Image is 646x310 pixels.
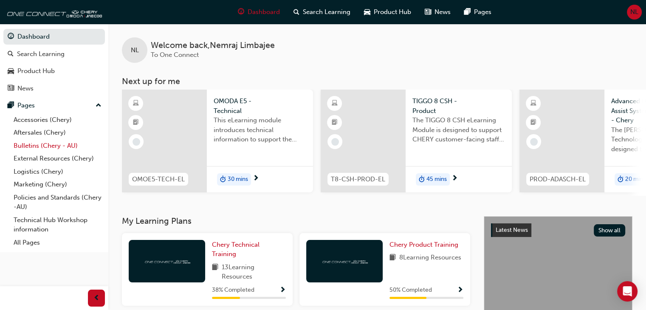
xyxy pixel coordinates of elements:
[17,101,35,110] div: Pages
[530,175,586,184] span: PROD-ADASCH-EL
[93,293,100,304] span: prev-icon
[625,175,646,184] span: 20 mins
[248,7,280,17] span: Dashboard
[17,66,55,76] div: Product Hub
[238,7,244,17] span: guage-icon
[3,81,105,96] a: News
[8,33,14,41] span: guage-icon
[279,285,286,296] button: Show Progress
[108,76,646,86] h3: Next up for me
[332,98,338,109] span: learningResourceType_ELEARNING-icon
[3,46,105,62] a: Search Learning
[3,98,105,113] button: Pages
[151,51,199,59] span: To One Connect
[222,262,286,282] span: 13 Learning Resources
[412,96,505,116] span: TIGGO 8 CSH - Product
[214,116,306,144] span: This eLearning module introduces technical information to support the entry-level knowledge requi...
[374,7,411,17] span: Product Hub
[122,216,470,226] h3: My Learning Plans
[10,191,105,214] a: Policies and Standards (Chery -AU)
[10,152,105,165] a: External Resources (Chery)
[8,102,14,110] span: pages-icon
[10,139,105,152] a: Bulletins (Chery - AU)
[122,90,313,192] a: OMOE5-TECH-ELOMODA E5 - TechnicalThis eLearning module introduces technical information to suppor...
[412,116,505,144] span: The TIGGO 8 CSH eLearning Module is designed to support CHERY customer-facing staff with the prod...
[419,174,425,185] span: duration-icon
[496,226,528,234] span: Latest News
[434,7,451,17] span: News
[3,63,105,79] a: Product Hub
[530,98,536,109] span: learningResourceType_ELEARNING-icon
[133,117,139,128] span: booktick-icon
[491,223,625,237] a: Latest NewsShow all
[8,68,14,75] span: car-icon
[212,241,260,258] span: Chery Technical Training
[617,281,638,302] div: Open Intercom Messenger
[457,285,463,296] button: Show Progress
[231,3,287,21] a: guage-iconDashboard
[96,100,102,111] span: up-icon
[8,51,14,58] span: search-icon
[389,241,458,248] span: Chery Product Training
[132,175,185,184] span: OMOE5-TECH-EL
[618,174,623,185] span: duration-icon
[530,138,538,146] span: learningRecordVerb_NONE-icon
[8,85,14,93] span: news-icon
[10,113,105,127] a: Accessories (Chery)
[389,253,396,263] span: book-icon
[464,7,471,17] span: pages-icon
[151,41,275,51] span: Welcome back , Nemraj Limbajee
[279,287,286,294] span: Show Progress
[332,117,338,128] span: booktick-icon
[321,90,512,192] a: T8-CSH-PROD-ELTIGGO 8 CSH - ProductThe TIGGO 8 CSH eLearning Module is designed to support CHERY ...
[418,3,457,21] a: news-iconNews
[212,285,254,295] span: 38 % Completed
[253,175,259,183] span: next-icon
[10,236,105,249] a: All Pages
[457,287,463,294] span: Show Progress
[220,174,226,185] span: duration-icon
[331,138,339,146] span: learningRecordVerb_NONE-icon
[627,5,642,20] button: NL
[212,262,218,282] span: book-icon
[364,7,370,17] span: car-icon
[594,224,626,237] button: Show all
[10,126,105,139] a: Aftersales (Chery)
[530,117,536,128] span: booktick-icon
[426,175,447,184] span: 45 mins
[3,29,105,45] a: Dashboard
[228,175,248,184] span: 30 mins
[389,285,432,295] span: 50 % Completed
[389,240,462,250] a: Chery Product Training
[10,178,105,191] a: Marketing (Chery)
[321,257,368,265] img: oneconnect
[451,175,458,183] span: next-icon
[425,7,431,17] span: news-icon
[10,214,105,236] a: Technical Hub Workshop information
[474,7,491,17] span: Pages
[630,7,638,17] span: NL
[357,3,418,21] a: car-iconProduct Hub
[303,7,350,17] span: Search Learning
[4,3,102,20] img: oneconnect
[3,27,105,98] button: DashboardSearch LearningProduct HubNews
[131,45,139,55] span: NL
[287,3,357,21] a: search-iconSearch Learning
[331,175,385,184] span: T8-CSH-PROD-EL
[17,84,34,93] div: News
[293,7,299,17] span: search-icon
[133,98,139,109] span: learningResourceType_ELEARNING-icon
[457,3,498,21] a: pages-iconPages
[17,49,65,59] div: Search Learning
[399,253,461,263] span: 8 Learning Resources
[144,257,190,265] img: oneconnect
[212,240,286,259] a: Chery Technical Training
[133,138,140,146] span: learningRecordVerb_NONE-icon
[214,96,306,116] span: OMODA E5 - Technical
[10,165,105,178] a: Logistics (Chery)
